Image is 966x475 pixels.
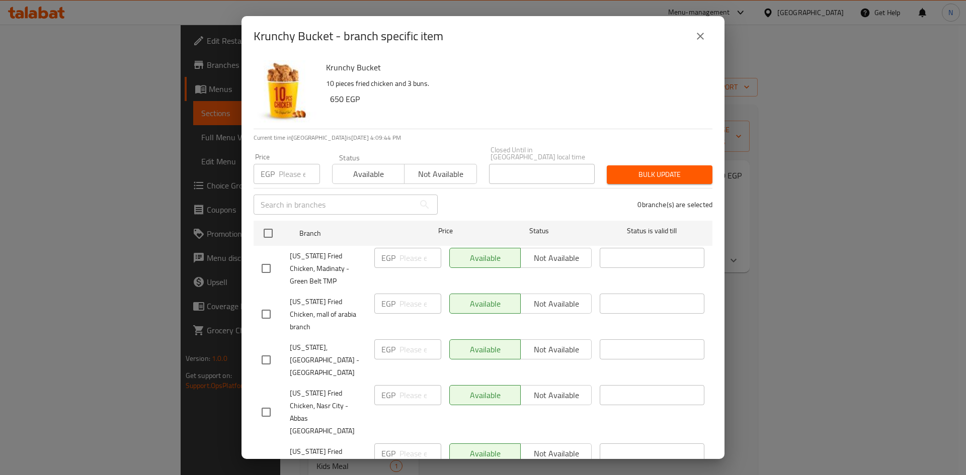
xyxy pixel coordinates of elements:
button: close [688,24,712,48]
span: Status is valid till [600,225,704,237]
span: Not available [409,167,472,181]
input: Please enter price [399,443,441,463]
p: EGP [381,447,395,459]
input: Please enter price [399,248,441,268]
h6: Krunchy Bucket [326,60,704,74]
button: Not available [404,164,476,184]
p: EGP [381,389,395,401]
p: 0 branche(s) are selected [637,200,712,210]
input: Search in branches [254,195,415,215]
span: Price [412,225,479,237]
p: Current time in [GEOGRAPHIC_DATA] is [DATE] 4:09:44 PM [254,133,712,142]
input: Please enter price [399,385,441,405]
p: EGP [261,168,275,180]
img: Krunchy Bucket [254,60,318,125]
p: EGP [381,252,395,264]
span: Available [337,167,400,181]
h2: Krunchy Bucket - branch specific item [254,28,443,44]
span: [US_STATE], [GEOGRAPHIC_DATA] - [GEOGRAPHIC_DATA] [290,341,366,379]
p: EGP [381,298,395,310]
span: [US_STATE] Fried Chicken, mall of arabia branch [290,296,366,333]
span: Bulk update [615,168,704,181]
input: Please enter price [399,339,441,359]
span: Status [487,225,592,237]
input: Please enter price [399,294,441,314]
button: Available [332,164,405,184]
span: [US_STATE] Fried Chicken, Nasr City - Abbas [GEOGRAPHIC_DATA] [290,387,366,437]
button: Bulk update [607,165,712,184]
p: 10 pieces fried chicken and 3 buns. [326,77,704,90]
input: Please enter price [279,164,320,184]
h6: 650 EGP [330,92,704,106]
span: Branch [299,227,404,240]
p: EGP [381,343,395,355]
span: [US_STATE] Fried Chicken, Madinaty - Green Belt TMP [290,250,366,288]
